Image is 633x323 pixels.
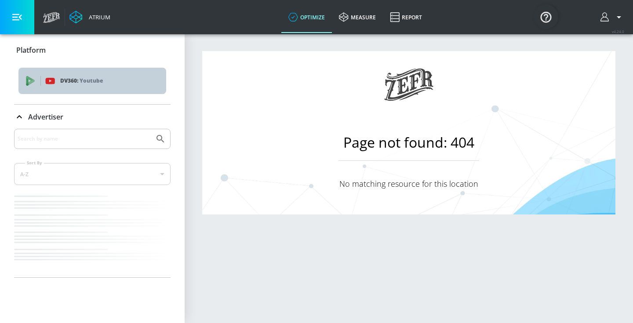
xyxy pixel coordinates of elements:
[338,178,479,189] p: No matching resource for this location
[69,11,110,24] a: Atrium
[14,192,171,277] nav: list of Advertiser
[534,4,558,29] button: Open Resource Center
[14,129,171,277] div: Advertiser
[14,38,171,62] div: Platform
[14,163,171,185] div: A-Z
[14,62,171,104] div: Platform
[18,64,166,100] ul: list of platforms
[383,1,429,33] a: Report
[85,13,110,21] div: Atrium
[18,68,166,94] div: DV360: Youtube
[16,45,46,55] p: Platform
[18,133,151,145] input: Search by name
[28,112,63,122] p: Advertiser
[25,160,44,166] label: Sort By
[80,76,103,85] p: Youtube
[281,1,332,33] a: optimize
[14,105,171,129] div: Advertiser
[612,29,624,34] span: v 4.24.0
[338,133,479,161] h1: Page not found: 404
[60,76,159,86] p: DV360:
[332,1,383,33] a: measure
